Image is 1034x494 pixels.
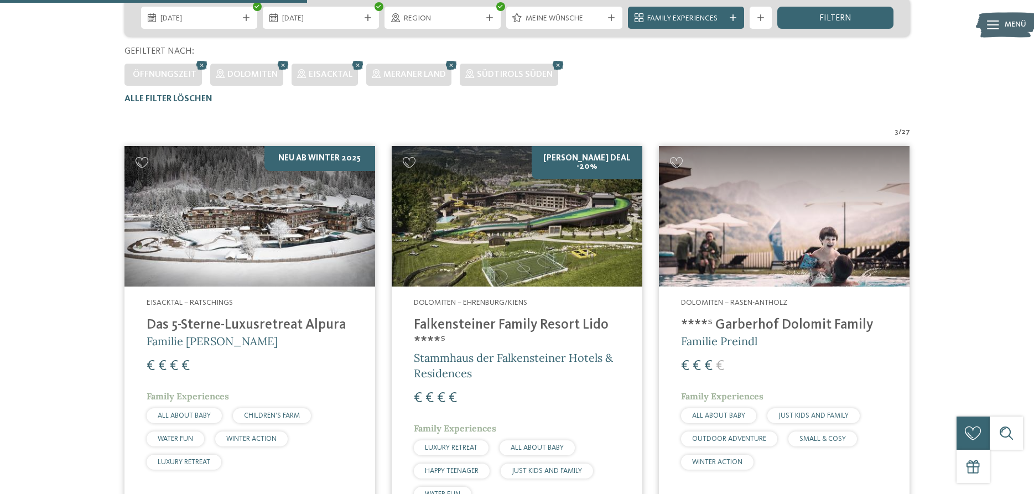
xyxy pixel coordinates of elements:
span: Stammhaus der Falkensteiner Hotels & Residences [414,351,613,380]
span: Meine Wünsche [526,13,603,24]
span: Alle Filter löschen [124,95,212,103]
h4: Das 5-Sterne-Luxusretreat Alpura [147,317,353,334]
span: ALL ABOUT BABY [158,412,211,419]
span: ALL ABOUT BABY [692,412,745,419]
span: Dolomiten [227,70,278,79]
span: Familie [PERSON_NAME] [147,334,278,348]
span: CHILDREN’S FARM [244,412,300,419]
span: € [693,359,701,373]
span: Meraner Land [383,70,446,79]
span: JUST KIDS AND FAMILY [512,467,582,475]
span: Öffnungszeit [133,70,196,79]
span: € [704,359,713,373]
span: Südtirols Süden [477,70,553,79]
span: / [898,127,902,138]
span: SMALL & COSY [799,435,846,443]
span: JUST KIDS AND FAMILY [778,412,849,419]
img: Familienhotels gesucht? Hier findet ihr die besten! [392,146,642,287]
span: € [181,359,190,373]
span: € [414,391,422,405]
span: Dolomiten – Ehrenburg/Kiens [414,299,527,306]
span: WINTER ACTION [692,459,742,466]
img: Familienhotels gesucht? Hier findet ihr die besten! [124,146,375,287]
span: Gefiltert nach: [124,47,194,56]
span: LUXURY RETREAT [158,459,210,466]
span: 27 [902,127,910,138]
span: € [170,359,178,373]
span: Eisacktal – Ratschings [147,299,233,306]
span: HAPPY TEENAGER [425,467,479,475]
span: Family Experiences [147,391,229,402]
span: € [449,391,457,405]
h4: ****ˢ Garberhof Dolomit Family [681,317,887,334]
h4: Falkensteiner Family Resort Lido ****ˢ [414,317,620,350]
span: € [716,359,724,373]
span: Family Experiences [647,13,725,24]
span: Familie Preindl [681,334,757,348]
span: € [681,359,689,373]
span: Eisacktal [309,70,352,79]
span: Region [404,13,481,24]
span: Family Experiences [414,423,496,434]
span: WATER FUN [158,435,193,443]
span: ALL ABOUT BABY [511,444,564,451]
span: 3 [895,127,898,138]
img: Familienhotels gesucht? Hier findet ihr die besten! [659,146,910,287]
span: € [437,391,445,405]
span: € [425,391,434,405]
span: filtern [819,14,851,23]
span: Dolomiten – Rasen-Antholz [681,299,787,306]
span: € [147,359,155,373]
span: LUXURY RETREAT [425,444,477,451]
span: WINTER ACTION [226,435,277,443]
span: Family Experiences [681,391,763,402]
span: € [158,359,167,373]
span: [DATE] [282,13,360,24]
span: [DATE] [160,13,238,24]
span: OUTDOOR ADVENTURE [692,435,766,443]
